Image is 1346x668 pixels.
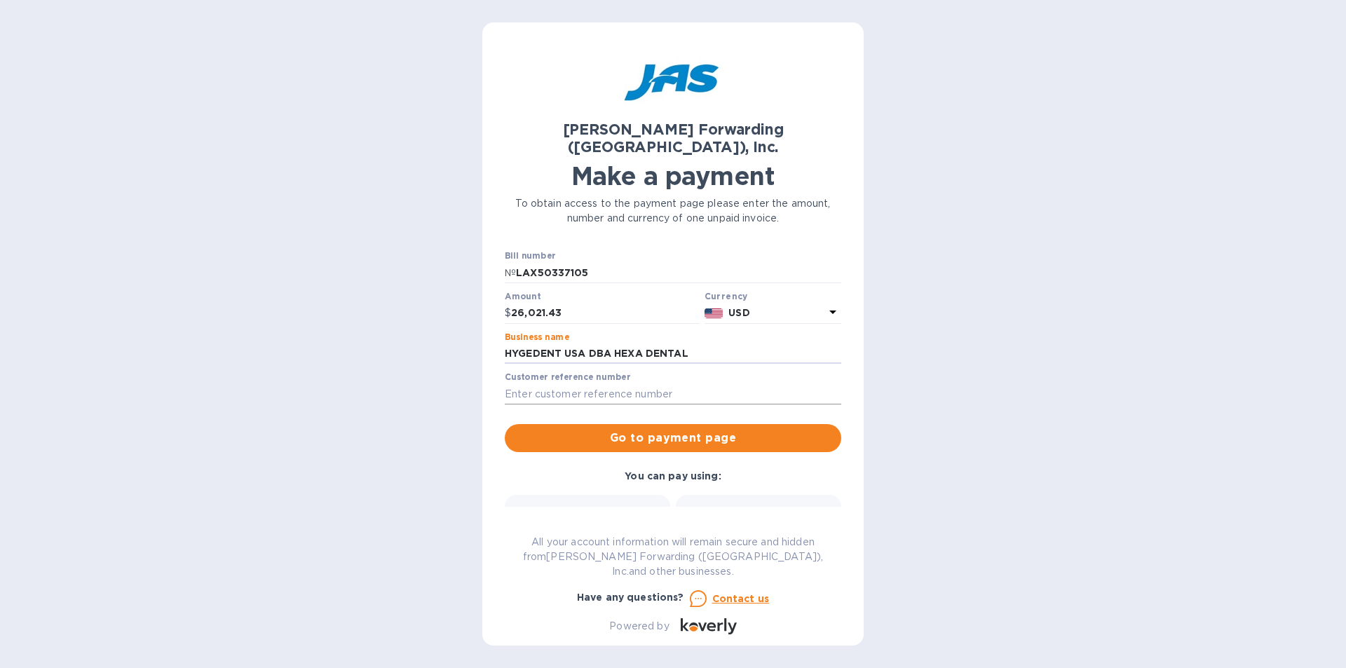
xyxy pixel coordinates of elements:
[505,383,841,404] input: Enter customer reference number
[505,292,541,301] label: Amount
[505,306,511,320] p: $
[577,592,684,603] b: Have any questions?
[505,333,569,341] label: Business name
[505,343,841,364] input: Enter business name
[609,619,669,634] p: Powered by
[505,266,516,280] p: №
[705,308,723,318] img: USD
[516,430,830,447] span: Go to payment page
[728,307,749,318] b: USD
[505,196,841,226] p: To obtain access to the payment page please enter the amount, number and currency of one unpaid i...
[505,374,630,382] label: Customer reference number
[511,303,699,324] input: 0.00
[712,593,770,604] u: Contact us
[625,470,721,482] b: You can pay using:
[516,262,841,283] input: Enter bill number
[505,424,841,452] button: Go to payment page
[505,535,841,579] p: All your account information will remain secure and hidden from [PERSON_NAME] Forwarding ([GEOGRA...
[505,252,555,261] label: Bill number
[705,291,748,301] b: Currency
[563,121,784,156] b: [PERSON_NAME] Forwarding ([GEOGRAPHIC_DATA]), Inc.
[505,161,841,191] h1: Make a payment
